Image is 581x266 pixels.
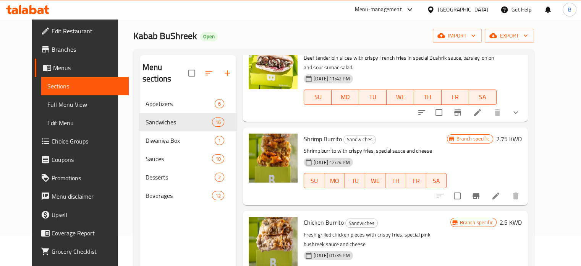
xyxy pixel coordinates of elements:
[439,31,476,41] span: import
[218,64,236,82] button: Add section
[52,192,123,201] span: Menu disclaimer
[35,169,129,187] a: Promotions
[52,26,123,36] span: Edit Restaurant
[304,133,342,145] span: Shrimp Burrito
[307,175,321,186] span: SU
[52,247,123,256] span: Grocery Checklist
[35,242,129,261] a: Grocery Checklist
[249,40,298,89] img: Tekka Tenderloin
[212,154,224,163] div: items
[433,29,482,43] button: import
[146,99,215,108] span: Appetizers
[473,108,482,117] a: Edit menu item
[139,95,236,113] div: Appetizers6
[139,186,236,205] div: Beverages12
[442,90,469,105] button: FR
[249,134,298,183] img: Shrimp Burrito
[53,63,123,72] span: Menus
[348,175,362,186] span: TU
[507,187,525,205] button: delete
[47,118,123,127] span: Edit Menu
[142,62,188,85] h2: Menu sections
[215,173,224,182] div: items
[47,82,123,91] span: Sections
[249,217,298,266] img: Chicken Burrito
[311,159,353,166] span: [DATE] 12:24 PM
[472,91,494,103] span: SA
[307,91,329,103] span: SU
[212,117,224,127] div: items
[52,45,123,54] span: Branches
[212,155,224,163] span: 10
[448,103,467,122] button: Branch-specific-item
[414,90,442,105] button: TH
[52,137,123,146] span: Choice Groups
[184,65,200,81] span: Select all sections
[35,224,129,242] a: Coverage Report
[311,252,353,259] span: [DATE] 01:35 PM
[146,154,212,163] span: Sauces
[47,100,123,109] span: Full Menu View
[139,91,236,208] nav: Menu sections
[345,219,378,228] div: Sandwiches
[35,22,129,40] a: Edit Restaurant
[368,175,382,186] span: WE
[35,40,129,59] a: Branches
[52,228,123,238] span: Coverage Report
[409,175,423,186] span: FR
[511,108,520,117] svg: Show Choices
[35,132,129,150] a: Choice Groups
[52,155,123,164] span: Coupons
[438,5,488,14] div: [GEOGRAPHIC_DATA]
[355,5,402,14] div: Menu-management
[359,90,387,105] button: TU
[35,59,129,77] a: Menus
[332,90,359,105] button: MO
[343,135,376,144] div: Sandwiches
[453,135,493,142] span: Branch specific
[362,91,384,103] span: TU
[345,173,365,188] button: TU
[426,173,447,188] button: SA
[304,217,344,228] span: Chicken Burrito
[500,217,522,228] h6: 2.5 KWD
[215,137,224,144] span: 1
[41,114,129,132] a: Edit Menu
[52,173,123,183] span: Promotions
[491,191,500,201] a: Edit menu item
[311,75,353,82] span: [DATE] 11:42 PM
[491,31,528,41] span: export
[304,230,450,249] p: Fresh grilled chicken pieces with crispy fries, special pink bushreek sauce and cheese
[35,150,129,169] a: Coupons
[390,91,411,103] span: WE
[327,175,341,186] span: MO
[200,64,218,82] span: Sort sections
[212,192,224,199] span: 12
[406,173,426,188] button: FR
[413,103,431,122] button: sort-choices
[449,188,465,204] span: Select to update
[215,100,224,108] span: 6
[35,187,129,206] a: Menu disclaimer
[146,136,215,145] div: Diwaniya Box
[496,134,522,144] h6: 2.75 KWD
[469,90,497,105] button: SA
[346,219,377,228] span: Sandwiches
[445,91,466,103] span: FR
[215,136,224,145] div: items
[568,5,571,14] span: B
[133,27,197,44] span: Kabab BuShreek
[304,53,497,72] p: Beef tenderloin slices with crispy French fries in special Bushrik sauce, parsley, onion and sour...
[35,206,129,224] a: Upsell
[457,219,496,226] span: Branch specific
[385,173,406,188] button: TH
[324,173,345,188] button: MO
[485,29,534,43] button: export
[488,103,507,122] button: delete
[41,77,129,95] a: Sections
[304,173,324,188] button: SU
[146,117,212,127] div: Sandwiches
[139,168,236,186] div: Desserts2
[467,187,485,205] button: Branch-specific-item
